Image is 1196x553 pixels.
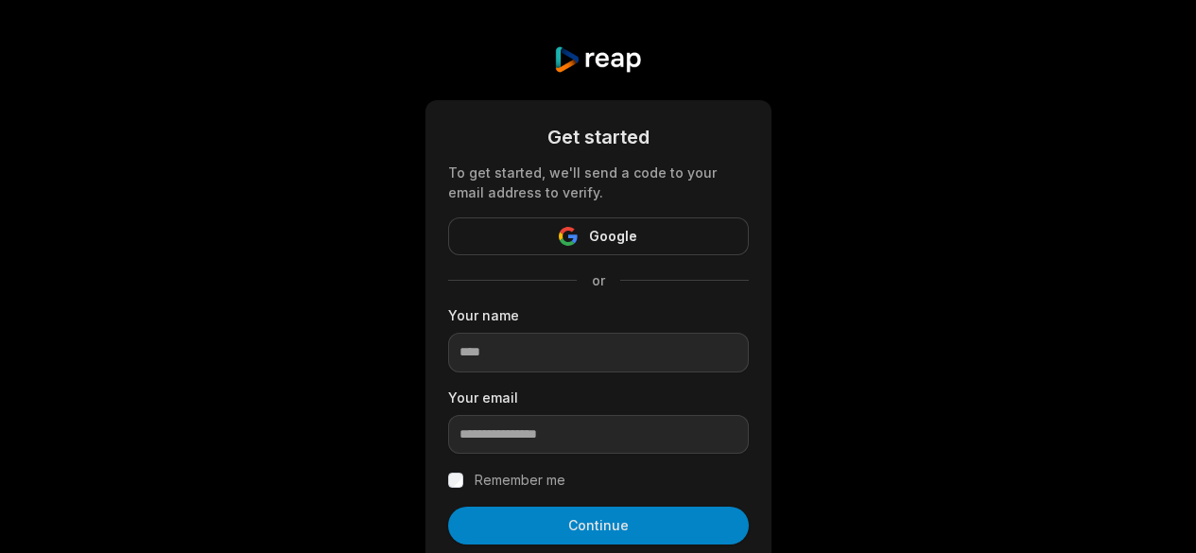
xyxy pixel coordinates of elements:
label: Your email [448,388,749,407]
div: To get started, we'll send a code to your email address to verify. [448,163,749,202]
button: Continue [448,507,749,544]
button: Google [448,217,749,255]
label: Remember me [475,469,565,492]
span: Google [589,225,637,248]
div: Get started [448,123,749,151]
span: or [577,270,620,290]
label: Your name [448,305,749,325]
img: reap [553,45,643,74]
